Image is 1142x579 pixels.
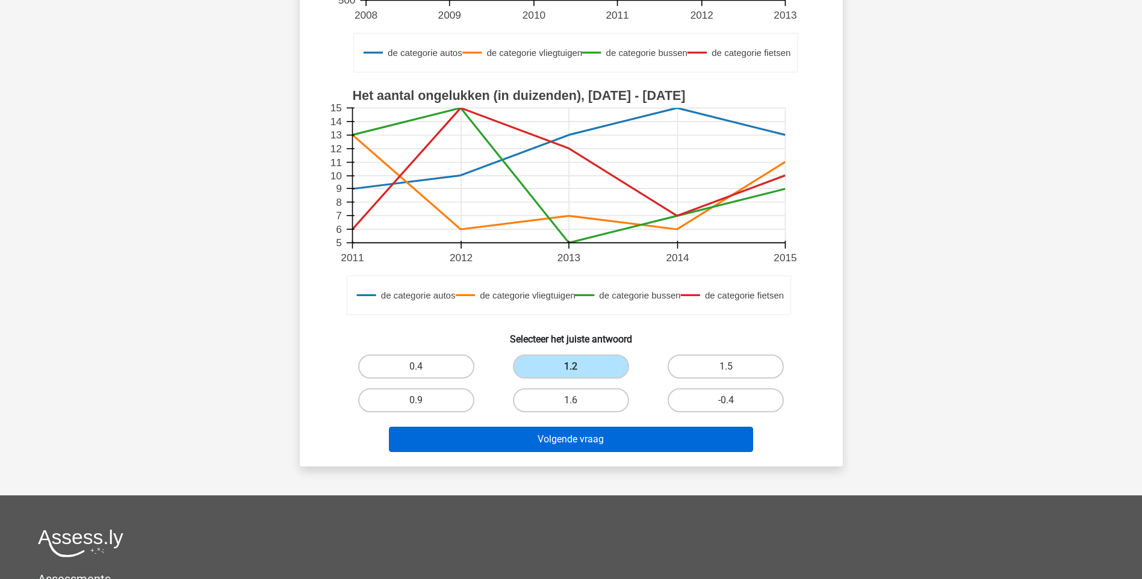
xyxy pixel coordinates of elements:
[712,48,790,58] text: de categorie fietsen
[330,170,341,182] text: 10
[774,9,796,21] text: 2013
[557,252,580,264] text: 2013
[354,9,377,21] text: 2008
[330,116,342,128] text: 14
[480,290,576,300] text: de categorie vliegtuigen
[388,48,462,58] text: de categorie autos
[38,529,123,557] img: Assessly logo
[486,48,582,58] text: de categorie vliegtuigen
[449,252,472,264] text: 2012
[774,252,796,264] text: 2015
[330,102,341,114] text: 15
[690,9,713,21] text: 2012
[380,290,455,300] text: de categorie autos
[606,48,687,58] text: de categorie bussen
[336,223,342,235] text: 6
[336,237,342,249] text: 5
[513,355,629,379] label: 1.2
[599,290,680,300] text: de categorie bussen
[336,182,342,194] text: 9
[330,156,341,169] text: 11
[704,290,783,300] text: de categorie fietsen
[438,9,461,21] text: 2009
[336,196,342,208] text: 8
[336,209,342,221] text: 7
[668,355,784,379] label: 1.5
[668,388,784,412] label: -0.4
[358,355,474,379] label: 0.4
[389,427,753,452] button: Volgende vraag
[513,388,629,412] label: 1.6
[341,252,364,264] text: 2011
[330,143,341,155] text: 12
[358,388,474,412] label: 0.9
[319,324,824,345] h6: Selecteer het juiste antwoord
[352,88,685,103] text: Het aantal ongelukken (in duizenden), [DATE] - [DATE]
[666,252,689,264] text: 2014
[522,9,545,21] text: 2010
[330,129,341,141] text: 13
[606,9,628,21] text: 2011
